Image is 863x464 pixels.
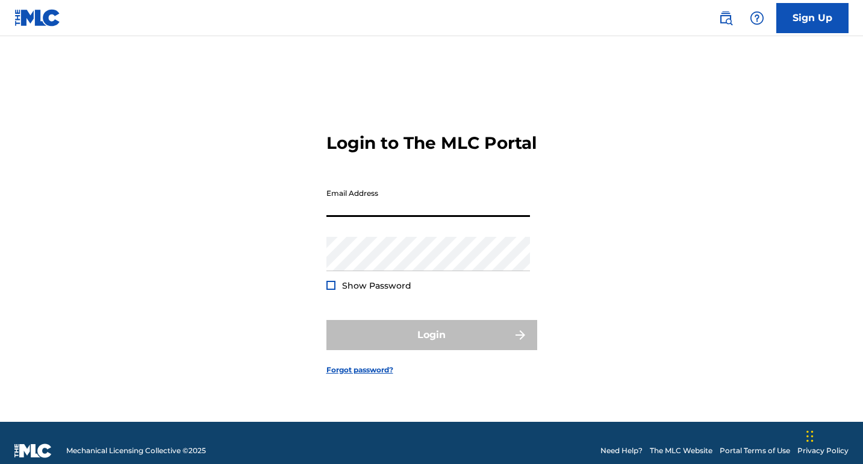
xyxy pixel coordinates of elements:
div: Drag [806,418,814,454]
a: Public Search [714,6,738,30]
a: Sign Up [776,3,849,33]
img: MLC Logo [14,9,61,27]
a: Forgot password? [326,365,393,375]
img: search [718,11,733,25]
a: Privacy Policy [797,445,849,456]
div: Help [745,6,769,30]
span: Mechanical Licensing Collective © 2025 [66,445,206,456]
a: Need Help? [600,445,643,456]
span: Show Password [342,280,411,291]
a: The MLC Website [650,445,712,456]
img: logo [14,444,52,458]
iframe: Chat Widget [803,406,863,464]
a: Portal Terms of Use [720,445,790,456]
h3: Login to The MLC Portal [326,133,537,154]
img: help [750,11,764,25]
